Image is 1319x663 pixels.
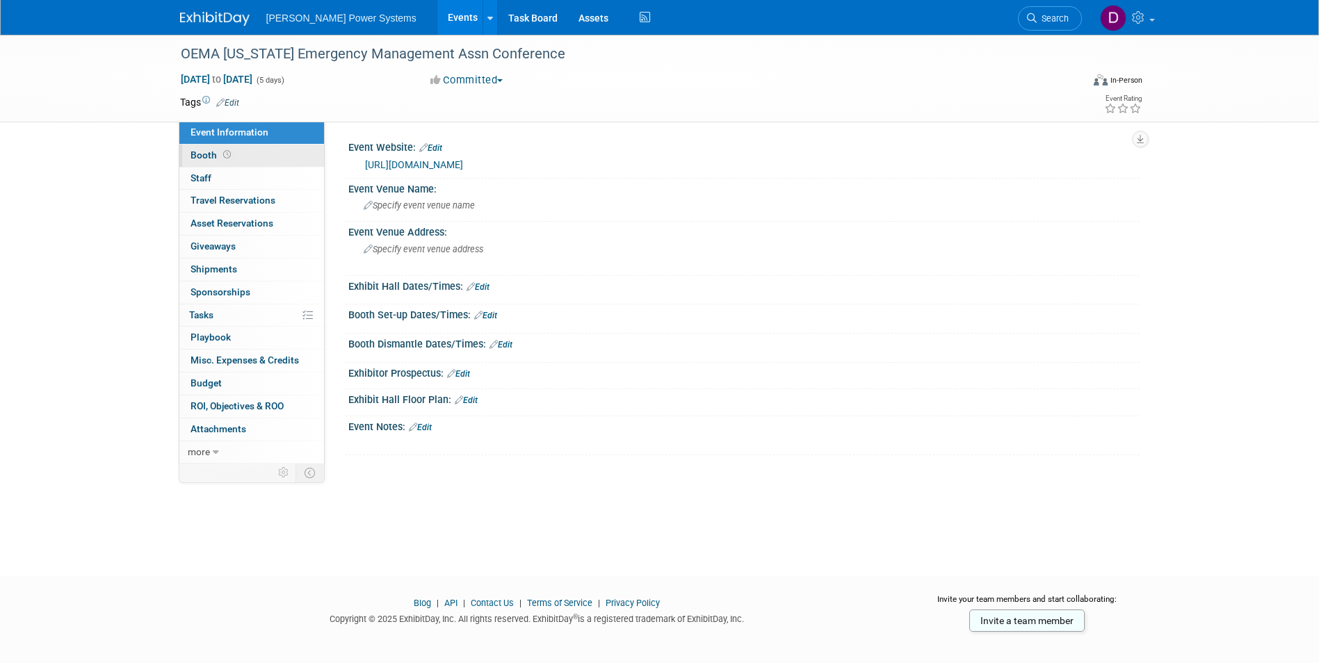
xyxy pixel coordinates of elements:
span: Playbook [191,331,231,343]
div: Event Venue Address: [348,222,1140,239]
sup: ® [573,613,578,621]
div: Event Venue Name: [348,179,1140,196]
span: Giveaways [191,240,236,252]
a: Edit [467,282,489,292]
a: API [444,598,458,608]
a: Edit [409,423,432,432]
a: Attachments [179,418,324,441]
div: OEMA [US_STATE] Emergency Management Assn Conference [176,42,1061,67]
a: ROI, Objectives & ROO [179,395,324,418]
span: Event Information [191,126,268,138]
a: Giveaways [179,236,324,258]
span: Specify event venue name [364,200,475,211]
a: Sponsorships [179,281,324,304]
span: (5 days) [255,76,284,85]
td: Toggle Event Tabs [296,464,324,482]
span: [DATE] [DATE] [180,73,253,85]
a: Edit [216,98,239,108]
a: Asset Reservations [179,213,324,235]
span: to [210,74,223,85]
div: Copyright © 2025 ExhibitDay, Inc. All rights reserved. ExhibitDay is a registered trademark of Ex... [180,609,895,625]
a: [URL][DOMAIN_NAME] [365,159,463,170]
span: | [516,598,525,608]
span: Budget [191,377,222,388]
span: Staff [191,172,211,183]
span: Attachments [191,423,246,434]
img: Donald Barbee [1100,5,1126,31]
a: Edit [419,143,442,153]
a: Staff [179,167,324,190]
span: | [594,598,604,608]
div: Event Rating [1104,95,1142,102]
span: Search [1037,13,1069,24]
span: Tasks [189,309,213,320]
span: [PERSON_NAME] Power Systems [266,13,416,24]
div: In-Person [1110,75,1142,85]
div: Event Format [1000,72,1143,93]
button: Committed [426,73,508,88]
span: | [433,598,442,608]
span: Sponsorships [191,286,250,297]
a: Playbook [179,327,324,349]
span: Travel Reservations [191,195,275,206]
div: Invite your team members and start collaborating: [915,594,1140,614]
div: Event Notes: [348,416,1140,434]
div: Booth Dismantle Dates/Times: [348,334,1140,352]
a: Event Information [179,122,324,144]
span: Shipments [191,263,237,275]
a: Edit [447,369,470,379]
a: Budget [179,373,324,395]
a: Blog [414,598,431,608]
a: Tasks [179,304,324,327]
div: Exhibit Hall Floor Plan: [348,389,1140,407]
span: Misc. Expenses & Credits [191,354,299,366]
a: Edit [474,311,497,320]
span: more [188,446,210,457]
a: more [179,441,324,464]
div: Exhibitor Prospectus: [348,363,1140,381]
span: Specify event venue address [364,244,483,254]
a: Edit [455,395,478,405]
td: Personalize Event Tab Strip [272,464,296,482]
img: ExhibitDay [180,12,250,26]
a: Search [1018,6,1082,31]
span: ROI, Objectives & ROO [191,400,284,411]
a: Edit [489,340,512,350]
a: Privacy Policy [606,598,660,608]
span: | [460,598,469,608]
div: Event Website: [348,137,1140,155]
a: Booth [179,145,324,167]
a: Terms of Service [527,598,592,608]
a: Travel Reservations [179,190,324,212]
a: Contact Us [471,598,514,608]
td: Tags [180,95,239,109]
div: Exhibit Hall Dates/Times: [348,276,1140,294]
span: Asset Reservations [191,218,273,229]
img: Format-Inperson.png [1094,74,1108,85]
span: Booth [191,149,234,161]
a: Misc. Expenses & Credits [179,350,324,372]
a: Shipments [179,259,324,281]
a: Invite a team member [969,609,1085,632]
div: Booth Set-up Dates/Times: [348,304,1140,322]
span: Booth not reserved yet [220,149,234,160]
